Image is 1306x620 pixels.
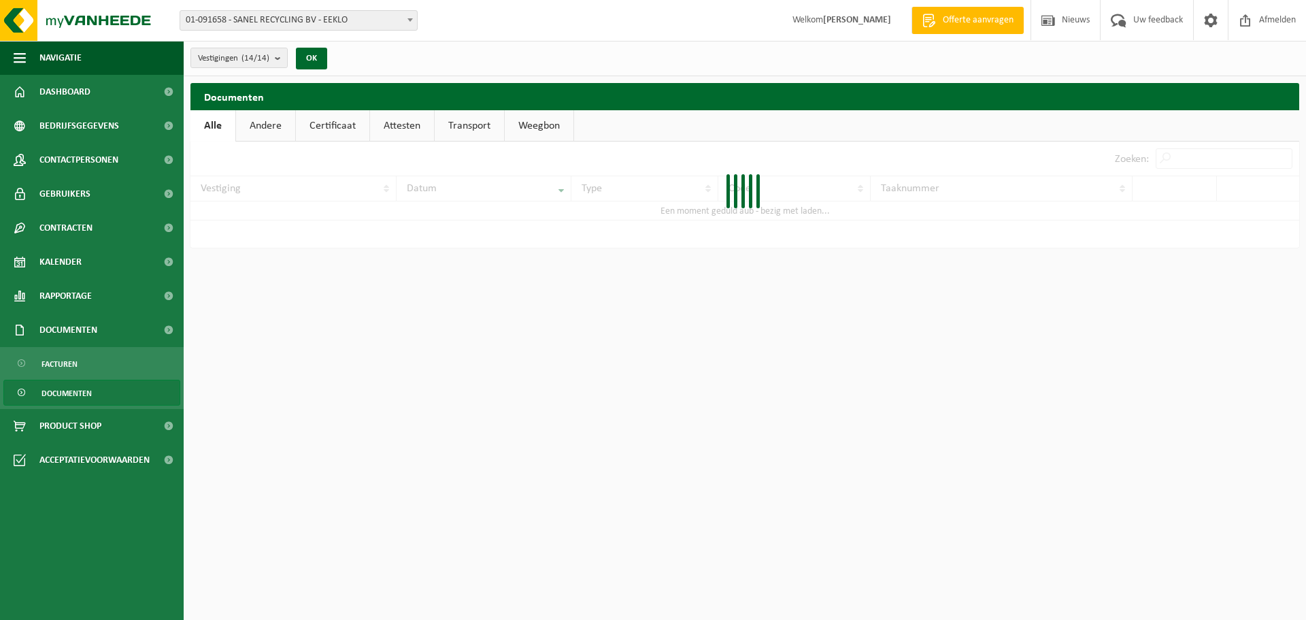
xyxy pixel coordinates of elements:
[296,110,369,142] a: Certificaat
[3,350,180,376] a: Facturen
[41,380,92,406] span: Documenten
[823,15,891,25] strong: [PERSON_NAME]
[505,110,573,142] a: Weegbon
[370,110,434,142] a: Attesten
[39,109,119,143] span: Bedrijfsgegevens
[911,7,1024,34] a: Offerte aanvragen
[39,313,97,347] span: Documenten
[3,380,180,406] a: Documenten
[39,443,150,477] span: Acceptatievoorwaarden
[39,211,93,245] span: Contracten
[39,143,118,177] span: Contactpersonen
[39,245,82,279] span: Kalender
[198,48,269,69] span: Vestigingen
[39,41,82,75] span: Navigatie
[39,177,90,211] span: Gebruikers
[939,14,1017,27] span: Offerte aanvragen
[190,110,235,142] a: Alle
[41,351,78,377] span: Facturen
[190,48,288,68] button: Vestigingen(14/14)
[236,110,295,142] a: Andere
[7,590,227,620] iframe: chat widget
[435,110,504,142] a: Transport
[39,409,101,443] span: Product Shop
[190,83,1299,110] h2: Documenten
[39,75,90,109] span: Dashboard
[296,48,327,69] button: OK
[241,54,269,63] count: (14/14)
[180,10,418,31] span: 01-091658 - SANEL RECYCLING BV - EEKLO
[39,279,92,313] span: Rapportage
[180,11,417,30] span: 01-091658 - SANEL RECYCLING BV - EEKLO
